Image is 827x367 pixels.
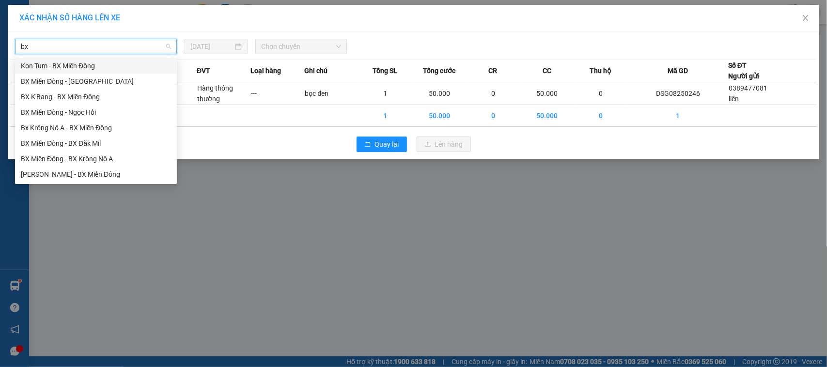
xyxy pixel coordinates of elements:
[10,67,20,81] span: Nơi gửi:
[417,137,471,152] button: uploadLên hàng
[15,151,177,167] div: BX Miền Đông - BX Krông Nô A
[520,82,574,105] td: 50.000
[466,105,520,127] td: 0
[21,107,171,118] div: BX Miền Đông - Ngọc Hồi
[92,44,137,51] span: 20:23:39 [DATE]
[489,65,498,76] span: CR
[10,22,22,46] img: logo
[15,136,177,151] div: BX Miền Đông - BX Đăk Mil
[574,82,628,105] td: 0
[364,141,371,149] span: rollback
[21,92,171,102] div: BX K'Bang - BX Miền Đông
[305,82,359,105] td: bọc đen
[15,167,177,182] div: Ngọc Hồi - BX Miền Đông
[93,36,137,44] span: DSG08250246
[802,14,810,22] span: close
[97,68,113,73] span: VP 214
[574,105,628,127] td: 0
[15,105,177,120] div: BX Miền Đông - Ngọc Hồi
[190,41,233,52] input: 15/08/2025
[21,138,171,149] div: BX Miền Đông - BX Đăk Mil
[21,61,171,71] div: Kon Tum - BX Miền Đông
[628,82,728,105] td: DSG08250246
[250,65,281,76] span: Loại hàng
[357,137,407,152] button: rollbackQuay lại
[423,65,455,76] span: Tổng cước
[15,89,177,105] div: BX K'Bang - BX Miền Đông
[412,82,466,105] td: 50.000
[250,82,304,105] td: ---
[197,65,210,76] span: ĐVT
[74,67,90,81] span: Nơi nhận:
[729,84,767,92] span: 0389477081
[373,65,398,76] span: Tổng SL
[21,122,171,133] div: Bx Krông Nô A - BX Miền Đông
[729,95,739,103] span: liên
[359,105,412,127] td: 1
[15,74,177,89] div: BX Miền Đông - Đắk Hà
[543,65,551,76] span: CC
[21,169,171,180] div: [PERSON_NAME] - BX Miền Đông
[668,65,688,76] span: Mã GD
[728,60,759,81] div: Số ĐT Người gửi
[15,120,177,136] div: Bx Krông Nô A - BX Miền Đông
[305,65,328,76] span: Ghi chú
[33,58,112,65] strong: BIÊN NHẬN GỬI HÀNG HOÁ
[466,82,520,105] td: 0
[21,76,171,87] div: BX Miền Đông - [GEOGRAPHIC_DATA]
[25,15,78,52] strong: CÔNG TY TNHH [GEOGRAPHIC_DATA] 214 QL13 - P.26 - Q.BÌNH THẠNH - TP HCM 1900888606
[15,58,177,74] div: Kon Tum - BX Miền Đông
[261,39,341,54] span: Chọn chuyến
[792,5,819,32] button: Close
[21,153,171,164] div: BX Miền Đông - BX Krông Nô A
[520,105,574,127] td: 50.000
[359,82,412,105] td: 1
[628,105,728,127] td: 1
[19,13,120,22] span: XÁC NHẬN SỐ HÀNG LÊN XE
[412,105,466,127] td: 50.000
[590,65,612,76] span: Thu hộ
[197,82,250,105] td: Hàng thông thường
[33,68,61,73] span: PV Đắk Song
[375,139,399,150] span: Quay lại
